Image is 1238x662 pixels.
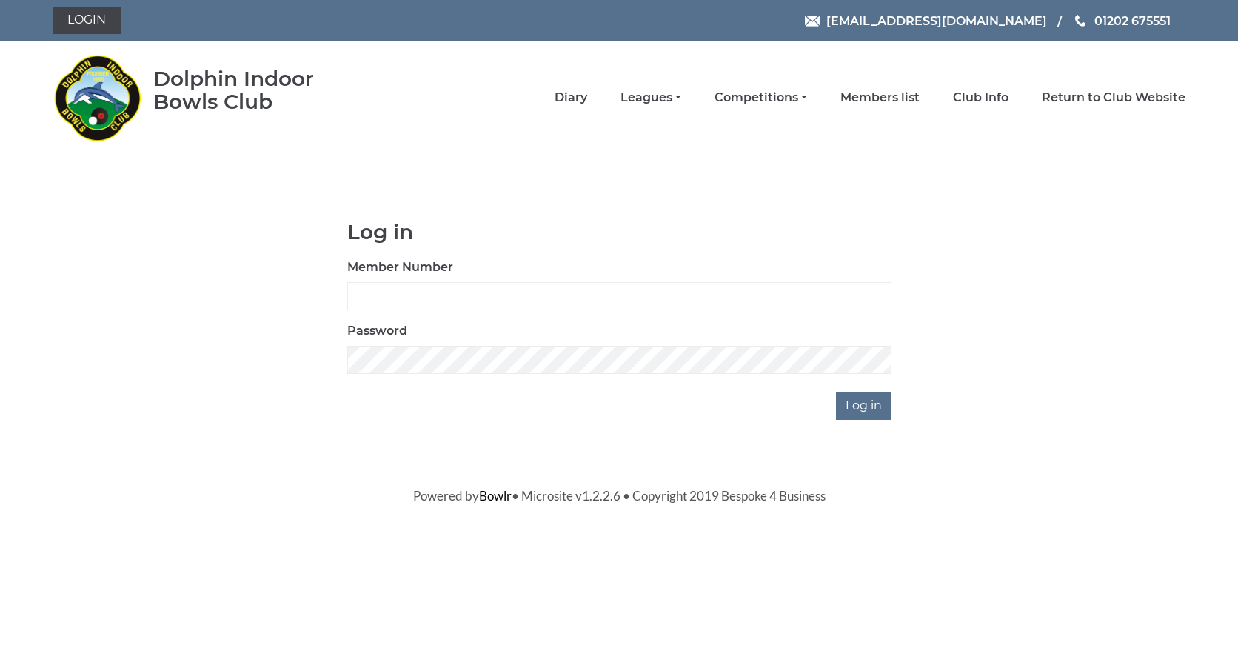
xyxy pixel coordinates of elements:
[1073,12,1171,30] a: Phone us 01202 675551
[413,488,826,504] span: Powered by • Microsite v1.2.2.6 • Copyright 2019 Bespoke 4 Business
[53,46,141,150] img: Dolphin Indoor Bowls Club
[805,12,1047,30] a: Email [EMAIL_ADDRESS][DOMAIN_NAME]
[1075,15,1085,27] img: Phone us
[836,392,891,420] input: Log in
[555,90,587,106] a: Diary
[347,322,407,340] label: Password
[953,90,1008,106] a: Club Info
[347,258,453,276] label: Member Number
[840,90,920,106] a: Members list
[826,13,1047,27] span: [EMAIL_ADDRESS][DOMAIN_NAME]
[715,90,807,106] a: Competitions
[347,221,891,244] h1: Log in
[153,67,361,113] div: Dolphin Indoor Bowls Club
[1094,13,1171,27] span: 01202 675551
[620,90,681,106] a: Leagues
[479,488,512,504] a: Bowlr
[53,7,121,34] a: Login
[805,16,820,27] img: Email
[1042,90,1185,106] a: Return to Club Website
